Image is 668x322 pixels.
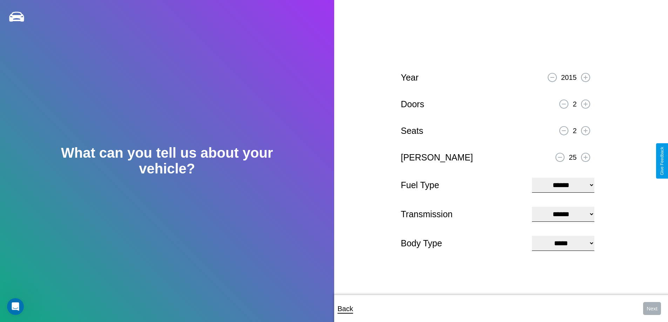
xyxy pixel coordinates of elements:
[401,96,424,112] p: Doors
[401,235,525,251] p: Body Type
[7,298,24,315] iframe: Intercom live chat
[569,151,576,164] p: 25
[573,124,576,137] p: 2
[401,177,525,193] p: Fuel Type
[573,98,576,110] p: 2
[338,302,353,315] p: Back
[33,145,301,177] h2: What can you tell us about your vehicle?
[401,70,419,85] p: Year
[561,71,577,84] p: 2015
[643,302,661,315] button: Next
[401,206,525,222] p: Transmission
[660,147,664,175] div: Give Feedback
[401,123,423,139] p: Seats
[401,150,473,165] p: [PERSON_NAME]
